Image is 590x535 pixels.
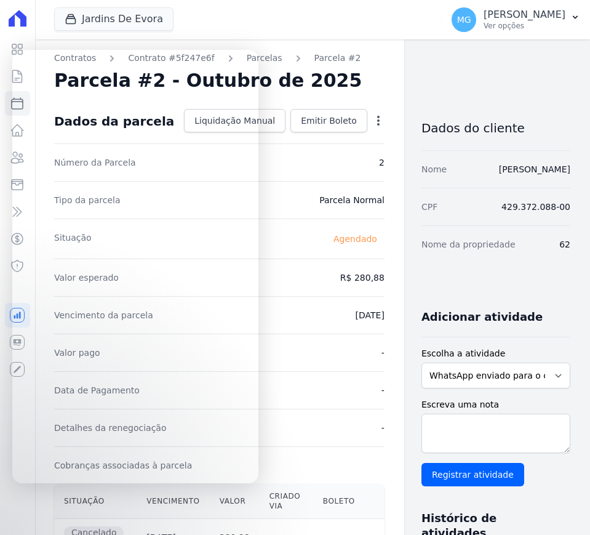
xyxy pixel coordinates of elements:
dt: Nome [421,163,447,175]
span: Agendado [326,231,385,246]
h3: Dados do cliente [421,121,570,135]
p: [PERSON_NAME] [484,9,565,21]
a: [PERSON_NAME] [499,164,570,174]
dd: - [381,384,385,396]
th: Boleto [313,484,365,519]
iframe: Intercom live chat [12,493,42,523]
label: Escolha a atividade [421,347,570,360]
input: Registrar atividade [421,463,524,486]
dd: - [381,422,385,434]
h3: Adicionar atividade [421,310,543,324]
span: Emitir Boleto [301,115,357,127]
label: Escreva uma nota [421,398,570,411]
dd: 62 [559,238,570,251]
th: Valor [210,484,260,519]
a: Parcela #2 [314,52,361,65]
th: Vencimento [137,484,209,519]
dd: 2 [379,156,385,169]
dd: 429.372.088-00 [501,201,570,213]
th: Criado via [260,484,313,519]
a: Emitir Boleto [290,109,367,132]
button: Jardins De Evora [54,7,173,31]
button: MG [PERSON_NAME] Ver opções [442,2,590,37]
dt: CPF [421,201,437,213]
p: Ver opções [484,21,565,31]
dt: Nome da propriedade [421,238,516,251]
dd: R$ 280,88 [340,272,385,284]
span: MG [457,15,471,24]
iframe: Intercom live chat [12,50,258,483]
dd: - [381,347,385,359]
dd: Parcela Normal [319,194,385,206]
dd: [DATE] [356,309,385,321]
th: Situação [54,484,137,519]
a: Parcelas [247,52,282,65]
